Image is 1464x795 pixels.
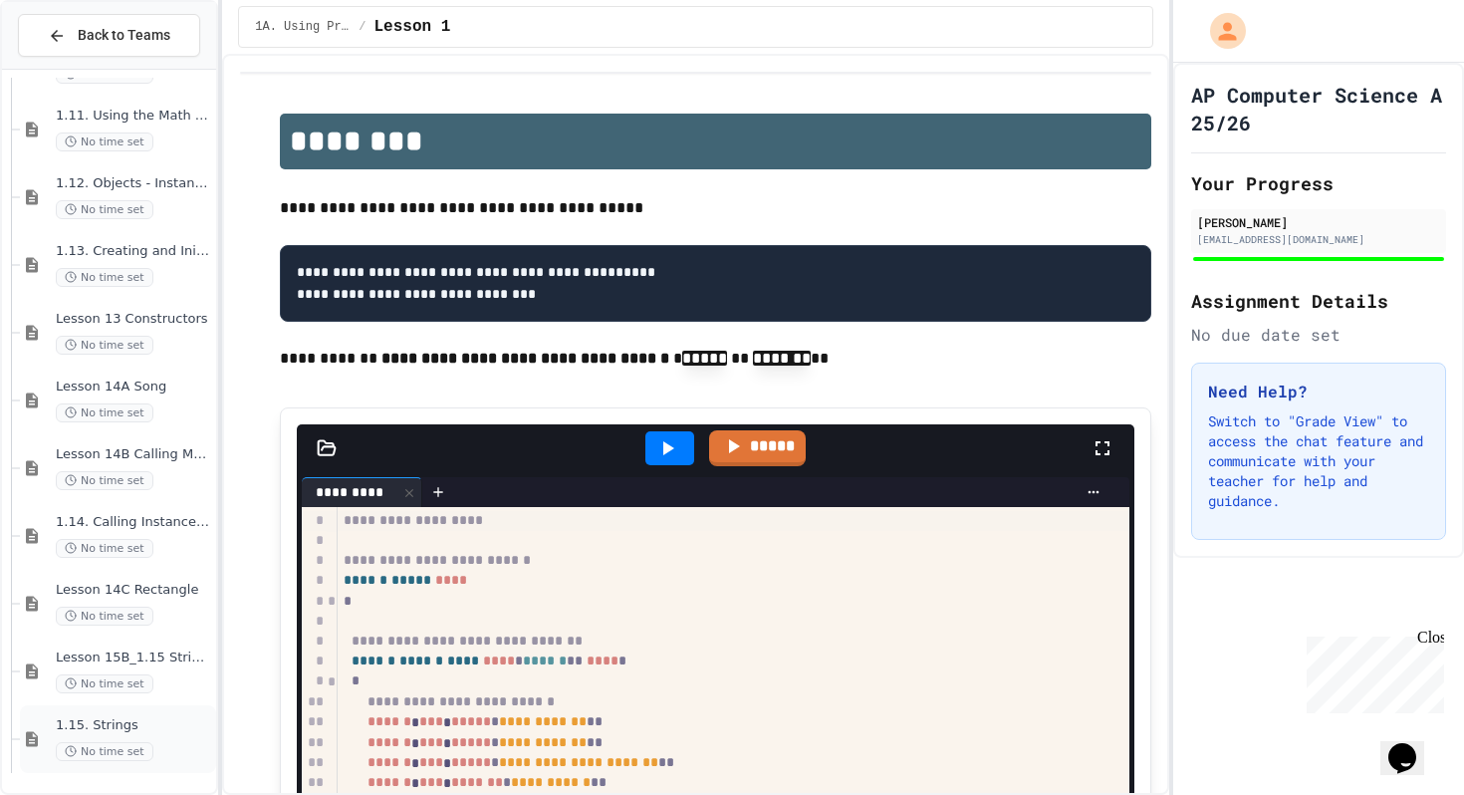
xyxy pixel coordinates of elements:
[18,14,200,57] button: Back to Teams
[56,674,153,693] span: No time set
[56,539,153,558] span: No time set
[56,175,212,192] span: 1.12. Objects - Instances of Classes
[359,19,366,35] span: /
[56,650,212,666] span: Lesson 15B_1.15 String Methods Demonstration
[56,268,153,287] span: No time set
[56,742,153,761] span: No time set
[374,15,451,39] span: Lesson 1
[56,446,212,463] span: Lesson 14B Calling Methods with Parameters
[1189,8,1251,54] div: My Account
[1380,715,1444,775] iframe: chat widget
[255,19,351,35] span: 1A. Using Primitives
[1191,287,1446,315] h2: Assignment Details
[1197,232,1440,247] div: [EMAIL_ADDRESS][DOMAIN_NAME]
[56,132,153,151] span: No time set
[56,243,212,260] span: 1.13. Creating and Initializing Objects: Constructors
[56,607,153,626] span: No time set
[1191,81,1446,136] h1: AP Computer Science A 25/26
[56,717,212,734] span: 1.15. Strings
[56,108,212,125] span: 1.11. Using the Math Class
[1208,411,1429,511] p: Switch to "Grade View" to access the chat feature and communicate with your teacher for help and ...
[56,200,153,219] span: No time set
[8,8,137,127] div: Chat with us now!Close
[56,514,212,531] span: 1.14. Calling Instance Methods
[1197,213,1440,231] div: [PERSON_NAME]
[56,336,153,355] span: No time set
[1299,629,1444,713] iframe: chat widget
[1191,323,1446,347] div: No due date set
[56,582,212,599] span: Lesson 14C Rectangle
[1191,169,1446,197] h2: Your Progress
[1208,380,1429,403] h3: Need Help?
[56,311,212,328] span: Lesson 13 Constructors
[56,403,153,422] span: No time set
[56,471,153,490] span: No time set
[56,379,212,396] span: Lesson 14A Song
[78,25,170,46] span: Back to Teams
